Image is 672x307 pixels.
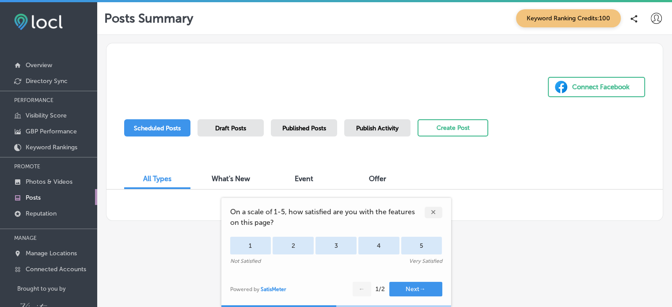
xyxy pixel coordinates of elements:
[215,125,246,132] span: Draft Posts
[425,207,442,218] div: ✕
[26,61,52,69] p: Overview
[369,174,386,183] span: Offer
[353,282,371,296] button: ←
[356,125,399,132] span: Publish Activity
[143,174,171,183] span: All Types
[548,77,645,97] button: Connect Facebook
[134,125,181,132] span: Scheduled Posts
[409,258,442,264] div: Very Satisfied
[230,207,425,228] span: On a scale of 1-5, how satisfied are you with the features on this page?
[104,11,193,26] p: Posts Summary
[26,265,86,273] p: Connected Accounts
[26,194,41,201] p: Posts
[26,144,77,151] p: Keyword Rankings
[230,286,286,292] div: Powered by
[358,237,399,254] div: 4
[418,119,488,136] button: Create Post
[273,237,314,254] div: 2
[261,286,286,292] a: SatisMeter
[17,285,97,292] p: Brought to you by
[212,174,250,183] span: What's New
[230,258,261,264] div: Not Satisfied
[282,125,326,132] span: Published Posts
[389,282,442,296] button: Next→
[572,80,630,94] div: Connect Facebook
[26,210,57,217] p: Reputation
[376,285,385,293] div: 1 / 2
[26,112,67,119] p: Visibility Score
[26,250,77,257] p: Manage Locations
[230,237,271,254] div: 1
[295,174,313,183] span: Event
[401,237,442,254] div: 5
[26,178,72,186] p: Photos & Videos
[516,9,621,27] span: Keyword Ranking Credits: 100
[315,237,357,254] div: 3
[26,128,77,135] p: GBP Performance
[26,77,68,85] p: Directory Sync
[14,14,63,30] img: fda3e92497d09a02dc62c9cd864e3231.png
